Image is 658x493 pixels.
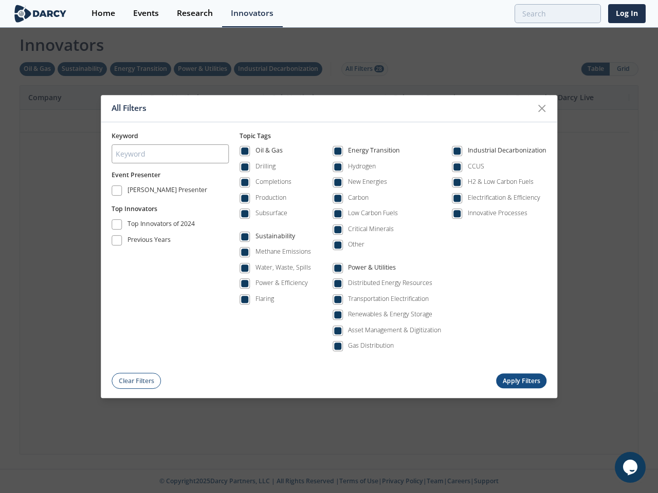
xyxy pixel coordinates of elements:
[348,224,394,234] div: Critical Minerals
[515,4,601,23] input: Advanced Search
[348,263,396,275] div: Power & Utilities
[127,219,195,232] div: Top Innovators of 2024
[255,209,287,218] div: Subsurface
[496,374,546,389] button: Apply Filters
[255,232,295,244] div: Sustainability
[112,131,138,140] span: Keyword
[255,162,276,171] div: Drilling
[255,263,311,272] div: Water, Waste, Spills
[348,162,376,171] div: Hydrogen
[348,342,394,351] div: Gas Distribution
[112,170,160,179] span: Event Presenter
[615,452,648,483] iframe: chat widget
[608,4,646,23] a: Log In
[112,373,161,389] button: Clear Filters
[127,185,207,198] div: [PERSON_NAME] Presenter
[112,204,157,213] span: Top Innovators
[255,178,291,187] div: Completions
[255,146,283,159] div: Oil & Gas
[348,240,364,250] div: Other
[348,178,387,187] div: New Energies
[348,310,432,319] div: Renewables & Energy Storage
[468,162,484,171] div: CCUS
[112,204,157,214] button: Top Innovators
[92,9,115,17] div: Home
[255,248,311,257] div: Methane Emissions
[468,178,534,187] div: H2 & Low Carbon Fuels
[112,170,160,180] button: Event Presenter
[348,146,400,159] div: Energy Transition
[255,279,308,288] div: Power & Efficiency
[468,193,540,202] div: Electrification & Efficiency
[468,209,527,218] div: Innovative Processes
[255,193,286,202] div: Production
[127,235,171,248] div: Previous Years
[348,326,441,335] div: Asset Management & Digitization
[240,131,271,140] span: Topic Tags
[348,279,432,288] div: Distributed Energy Resources
[112,99,532,118] div: All Filters
[255,294,274,304] div: Flaring
[12,5,68,23] img: logo-wide.svg
[468,146,546,159] div: Industrial Decarbonization
[231,9,273,17] div: Innovators
[133,9,159,17] div: Events
[348,294,429,304] div: Transportation Electrification
[348,209,398,218] div: Low Carbon Fuels
[348,193,369,202] div: Carbon
[177,9,213,17] div: Research
[112,144,229,163] input: Keyword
